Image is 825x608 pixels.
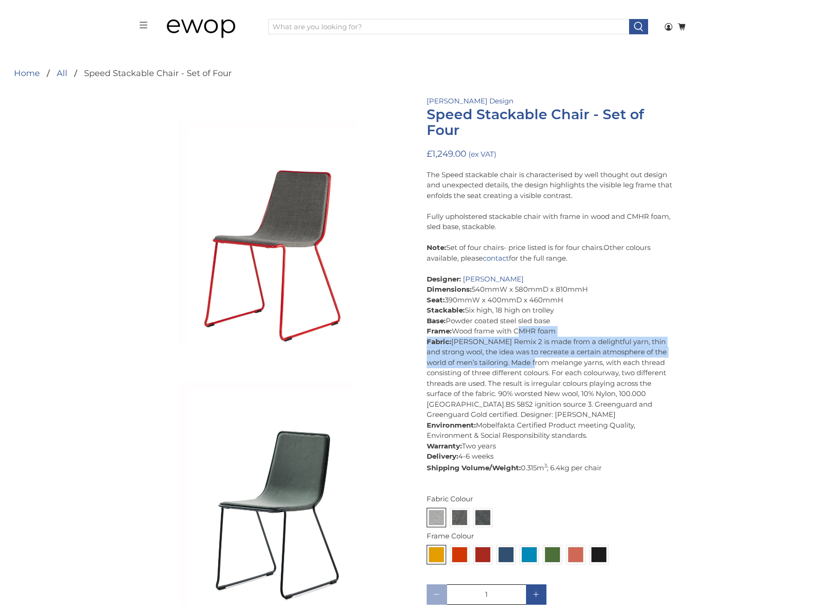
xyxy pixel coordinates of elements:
strong: Environment: [427,421,476,429]
sup: 3 [544,462,547,469]
a: Home [14,69,40,77]
div: Fabric Colour [427,494,677,505]
a: Johanson Design Office Speed Stackable Chair Set of Four [148,96,399,346]
strong: Warranty: [427,442,462,450]
strong: Frame: [427,326,452,335]
span: £1,249.00 [427,148,466,159]
strong: Shipping Volume/Weight: [427,463,521,472]
strong: Seat: [427,295,445,304]
strong: Delivery: [427,452,458,461]
a: Johanson Design Office Speed Stackable Chair Set of Four [148,356,399,606]
h1: Speed Stackable Chair - Set of Four [427,107,677,138]
span: Mobelfakta Certified Product meeting Quality, Environment & Social Responsibility standards. [427,421,635,440]
span: BS 5852 ignition source 3 [506,400,591,409]
strong: Stackable: [427,306,465,314]
strong: Dimensions: [427,285,472,294]
li: Speed Stackable Chair - Set of Four [67,69,232,77]
span: Other colours available, please [427,243,650,262]
nav: breadcrumbs [14,69,232,77]
strong: Base: [427,316,446,325]
span: for the full range. [509,254,567,262]
a: [PERSON_NAME] [463,275,524,283]
input: What are you looking for? [268,19,630,35]
a: contact [483,254,509,262]
div: Frame Colour [427,531,677,542]
strong: Note: [427,243,446,252]
a: [PERSON_NAME] Design [427,96,513,105]
a: All [57,69,67,77]
strong: Designer: [427,275,461,283]
div: The Speed stackable chair is characterised by well thought out design and unexpected details, the... [427,170,677,474]
small: (ex VAT) [468,150,496,159]
strong: Fabric: [427,337,451,346]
